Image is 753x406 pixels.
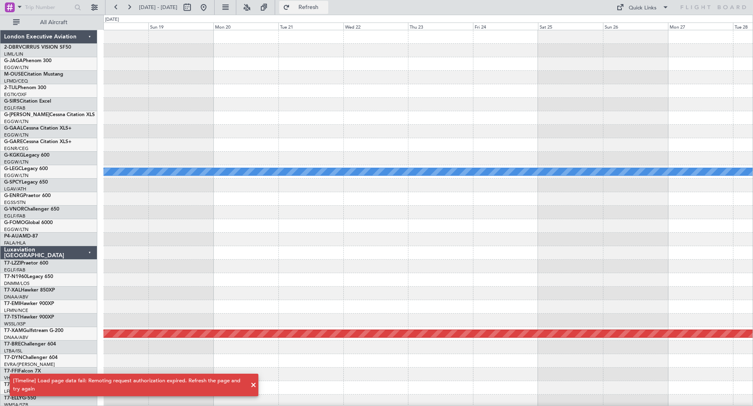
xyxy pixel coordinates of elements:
[25,1,72,13] input: Trip Number
[668,22,733,30] div: Mon 27
[629,4,657,12] div: Quick Links
[4,267,25,273] a: EGLF/FAB
[4,315,54,320] a: T7-TSTHawker 900XP
[4,58,52,63] a: G-JAGAPhenom 300
[4,139,72,144] a: G-GARECessna Citation XLS+
[4,92,27,98] a: EGTK/OXF
[4,348,22,354] a: LTBA/ISL
[4,288,21,293] span: T7-XAL
[4,72,63,77] a: M-OUSECitation Mustang
[4,99,20,104] span: G-SIRS
[4,166,22,171] span: G-LEGC
[4,193,23,198] span: G-ENRG
[105,16,119,23] div: [DATE]
[4,288,55,293] a: T7-XALHawker 850XP
[4,126,72,131] a: G-GAALCessna Citation XLS+
[139,4,177,11] span: [DATE] - [DATE]
[4,261,48,266] a: T7-LZZIPraetor 600
[4,173,29,179] a: EGGW/LTN
[4,227,29,233] a: EGGW/LTN
[4,207,24,212] span: G-VNOR
[4,315,20,320] span: T7-TST
[4,220,53,225] a: G-FOMOGlobal 6000
[4,213,25,219] a: EGLF/FAB
[4,112,95,117] a: G-[PERSON_NAME]Cessna Citation XLS
[4,85,46,90] a: 2-TIJLPhenom 300
[4,328,23,333] span: T7-XAM
[4,193,51,198] a: G-ENRGPraetor 600
[4,361,55,368] a: EVRA/[PERSON_NAME]
[4,146,29,152] a: EGNR/CEG
[291,4,326,10] span: Refresh
[4,274,27,279] span: T7-N1960
[4,328,63,333] a: T7-XAMGulfstream G-200
[4,105,25,111] a: EGLF/FAB
[4,234,38,239] a: P4-AUAMD-87
[603,22,668,30] div: Sun 26
[538,22,603,30] div: Sat 25
[4,355,22,360] span: T7-DYN
[4,51,23,57] a: LIML/LIN
[4,65,29,71] a: EGGW/LTN
[4,186,26,192] a: LGAV/ATH
[13,377,246,393] div: [Timeline] Load page data fail: Remoting request authorization expired. Refresh the page and try ...
[4,166,48,171] a: G-LEGCLegacy 600
[83,22,148,30] div: Sat 18
[4,78,28,84] a: LFMD/CEQ
[4,72,24,77] span: M-OUSE
[4,45,71,50] a: 2-DBRVCIRRUS VISION SF50
[9,16,89,29] button: All Aircraft
[4,240,26,246] a: FALA/HLA
[4,301,20,306] span: T7-EMI
[4,234,22,239] span: P4-AUA
[4,85,18,90] span: 2-TIJL
[4,301,54,306] a: T7-EMIHawker 900XP
[4,180,48,185] a: G-SPCYLegacy 650
[612,1,673,14] button: Quick Links
[148,22,213,30] div: Sun 19
[4,355,58,360] a: T7-DYNChallenger 604
[213,22,278,30] div: Mon 20
[4,45,22,50] span: 2-DBRV
[4,58,23,63] span: G-JAGA
[4,112,49,117] span: G-[PERSON_NAME]
[4,261,21,266] span: T7-LZZI
[4,126,23,131] span: G-GAAL
[278,22,343,30] div: Tue 21
[4,132,29,138] a: EGGW/LTN
[4,342,21,347] span: T7-BRE
[343,22,408,30] div: Wed 22
[4,200,26,206] a: EGSS/STN
[4,342,56,347] a: T7-BREChallenger 604
[4,307,28,314] a: LFMN/NCE
[4,180,22,185] span: G-SPCY
[21,20,86,25] span: All Aircraft
[4,159,29,165] a: EGGW/LTN
[4,334,28,341] a: DNAA/ABV
[4,274,53,279] a: T7-N1960Legacy 650
[4,294,28,300] a: DNAA/ABV
[473,22,538,30] div: Fri 24
[4,153,23,158] span: G-KGKG
[4,153,49,158] a: G-KGKGLegacy 600
[408,22,473,30] div: Thu 23
[4,139,23,144] span: G-GARE
[4,321,26,327] a: WSSL/XSP
[4,280,29,287] a: DNMM/LOS
[4,220,25,225] span: G-FOMO
[4,119,29,125] a: EGGW/LTN
[279,1,328,14] button: Refresh
[4,99,51,104] a: G-SIRSCitation Excel
[4,207,59,212] a: G-VNORChallenger 650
